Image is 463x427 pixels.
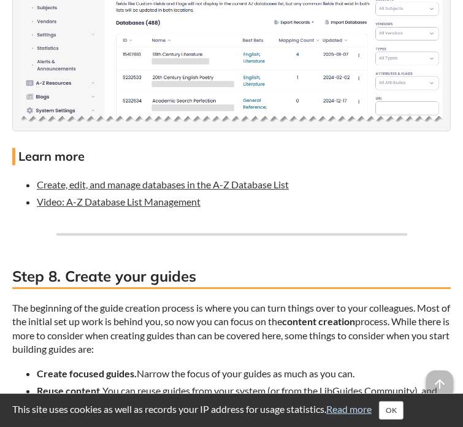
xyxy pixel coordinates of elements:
[12,266,451,289] h3: Step 8. Create your guides
[326,403,372,415] a: Read more
[37,179,289,190] a: Create, edit, and manage databases in the A-Z Database List
[37,385,102,396] strong: Reuse content.
[282,315,355,327] strong: content creation
[426,371,453,398] span: arrow_upward
[379,401,404,420] button: Close
[426,371,453,383] a: arrow_upward
[37,367,137,379] strong: Create focused guides.
[37,366,451,380] li: Narrow the focus of your guides as much as you can.
[12,148,451,165] h4: Learn more
[37,196,201,207] a: Video: A-Z Database List Management
[12,301,451,356] p: The beginning of the guide creation process is where you can turn things over to your colleagues....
